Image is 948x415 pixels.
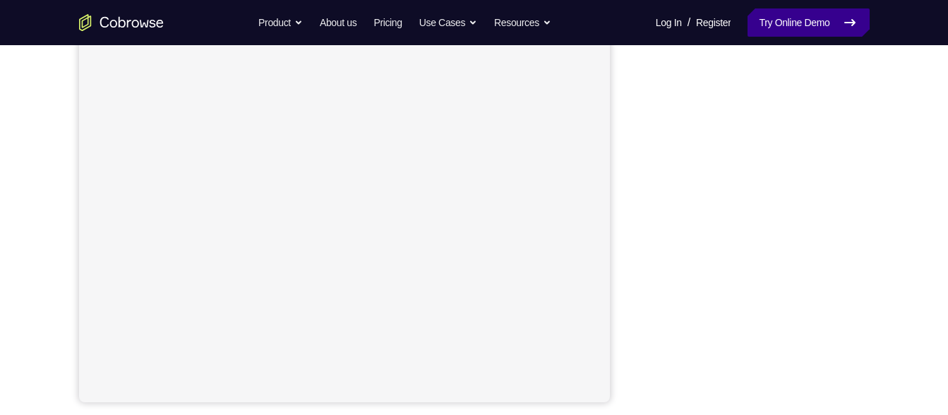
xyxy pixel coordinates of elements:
[419,8,477,37] button: Use Cases
[320,8,356,37] a: About us
[696,8,731,37] a: Register
[748,8,869,37] a: Try Online Demo
[79,14,164,31] a: Go to the home page
[494,8,551,37] button: Resources
[656,8,682,37] a: Log In
[373,8,402,37] a: Pricing
[688,14,690,31] span: /
[258,8,303,37] button: Product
